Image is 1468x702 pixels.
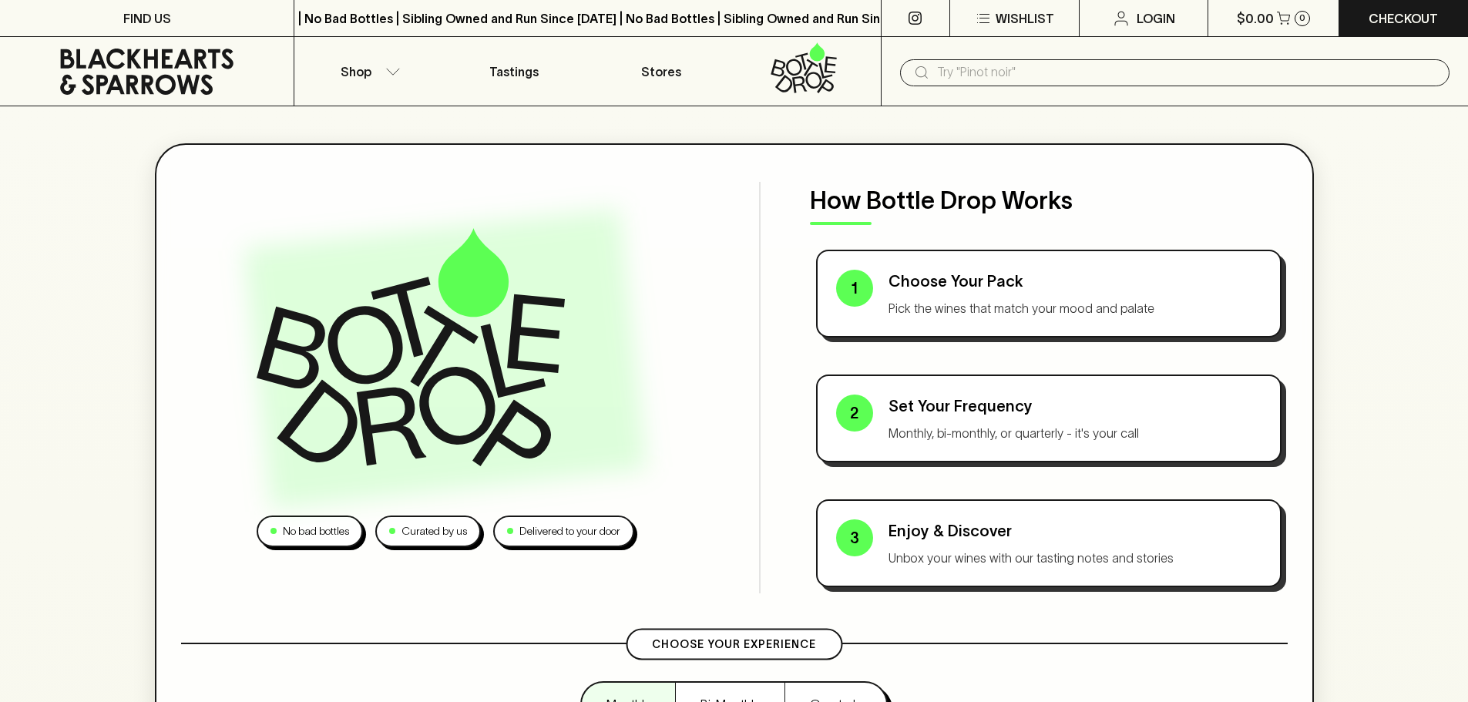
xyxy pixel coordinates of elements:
p: Choose Your Experience [652,637,816,653]
button: Shop [294,37,441,106]
p: Choose Your Pack [889,270,1261,293]
div: 2 [836,395,873,432]
p: Set Your Frequency [889,395,1261,418]
p: No bad bottles [283,523,349,539]
p: Unbox your wines with our tasting notes and stories [889,549,1261,567]
a: Stores [588,37,734,106]
p: Tastings [489,62,539,81]
p: FIND US [123,9,171,28]
p: Pick the wines that match your mood and palate [889,299,1261,317]
div: 1 [836,270,873,307]
img: Bottle Drop [257,228,565,465]
p: Login [1137,9,1175,28]
div: 3 [836,519,873,556]
p: Stores [641,62,681,81]
a: Tastings [441,37,587,106]
p: Delivered to your door [519,523,620,539]
p: Wishlist [996,9,1054,28]
p: Curated by us [401,523,467,539]
input: Try "Pinot noir" [937,60,1437,85]
p: How Bottle Drop Works [810,182,1288,219]
p: Monthly, bi-monthly, or quarterly - it's your call [889,424,1261,442]
p: 0 [1299,14,1305,22]
p: $0.00 [1237,9,1274,28]
p: Shop [341,62,371,81]
p: Checkout [1369,9,1438,28]
p: Enjoy & Discover [889,519,1261,542]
